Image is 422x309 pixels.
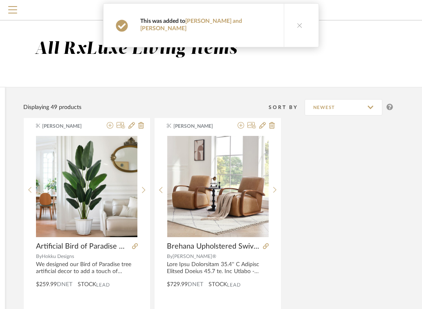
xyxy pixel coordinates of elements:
[167,136,269,238] div: 0
[78,280,96,289] span: STOCK
[173,122,225,130] span: [PERSON_NAME]
[140,18,242,31] a: [PERSON_NAME] and [PERSON_NAME]
[167,242,260,251] span: Brehana Upholstered Swivel Armchair (Set of 2)
[23,103,81,112] div: Displaying 49 products
[188,282,203,287] span: DNET
[57,282,72,287] span: DNET
[209,280,227,289] span: STOCK
[167,282,188,287] span: $729.99
[36,242,129,251] span: Artificial Bird of Paradise Plant Tall Fake Banana Leaf Plant
[36,261,138,275] div: We designed our Bird of Paradise tree artificial decor to add a touch of refreshing and uplifting...
[269,103,305,111] div: Sort By
[36,282,57,287] span: $259.99
[173,254,216,259] span: [PERSON_NAME]®
[167,136,269,237] img: Brehana Upholstered Swivel Armchair (Set of 2)
[36,136,137,237] img: Artificial Bird of Paradise Plant Tall Fake Banana Leaf Plant
[42,254,74,259] span: Hokku Designs
[36,254,42,259] span: By
[35,39,237,60] div: All RxLuxe Living Items
[167,254,173,259] span: By
[96,282,110,288] span: Lead
[167,261,269,275] div: Lore Ipsu Dolorsitam 35.4'' C Adipisc Elitsed Doeius 45.7 te. Inc Utlabo - Etdol ma Ali 11.9'' E ...
[42,122,94,130] span: [PERSON_NAME]
[140,18,242,31] span: This was added to
[227,282,241,288] span: Lead
[36,136,137,238] div: 0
